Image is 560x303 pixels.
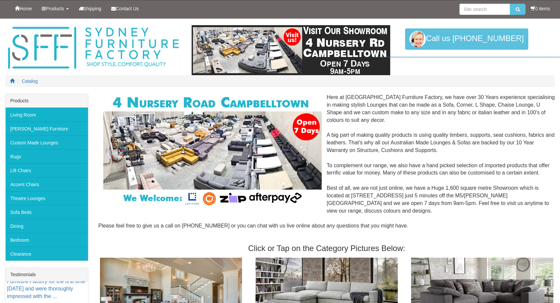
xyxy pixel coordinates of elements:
[5,25,182,71] img: Sydney Furniture Factory
[5,268,88,281] div: Testimonials
[5,191,88,205] a: Theatre Lounges
[5,233,88,247] a: Bedroom
[74,0,107,17] a: Shipping
[98,244,555,253] h3: Click or Tap on the Category Pictures Below:
[531,5,550,12] li: 0 items
[116,6,139,11] span: Contact Us
[98,94,555,237] div: Here at [GEOGRAPHIC_DATA] Furniture Factory, we have over 30 Years experience specialising in mak...
[37,0,73,17] a: Products
[5,219,88,233] a: Dining
[46,6,64,11] span: Products
[5,122,88,135] a: [PERSON_NAME] Furniture
[5,94,88,108] div: Products
[106,0,144,17] a: Contact Us
[10,0,37,17] a: Home
[83,6,102,11] span: Shipping
[22,78,38,84] a: Catalog
[5,135,88,149] a: Custom Made Lounges
[20,6,32,11] span: Home
[5,163,88,177] a: Lift Chairs
[459,4,510,15] input: Site search
[5,205,88,219] a: Sofa Beds
[5,149,88,163] a: Rugs
[5,177,88,191] a: Accent Chairs
[103,94,322,207] img: Corner Modular Lounges
[5,247,88,261] a: Clearance
[5,108,88,122] a: Living Room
